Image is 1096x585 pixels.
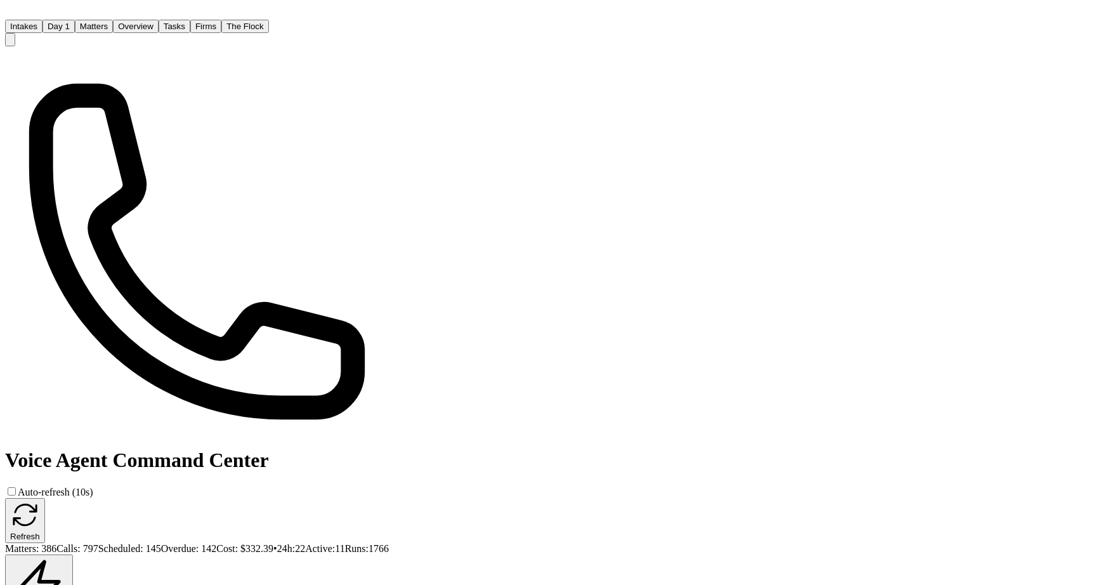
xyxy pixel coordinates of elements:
[190,20,221,31] a: Firms
[5,60,389,472] h1: Voice Agent Command Center
[159,20,190,33] button: Tasks
[42,20,75,33] button: Day 1
[41,543,56,554] span: 386
[345,543,389,554] span: Runs: 1766
[98,543,161,554] span: Scheduled:
[5,20,42,31] a: Intakes
[221,20,269,33] button: The Flock
[190,20,221,33] button: Firms
[113,20,159,33] button: Overview
[305,543,345,554] span: Active: 11
[5,8,20,19] a: Home
[277,543,305,554] span: 24h: 22
[240,543,273,554] span: $ 332.39
[8,487,16,496] input: Auto-refresh (10s)
[216,543,273,554] span: Cost:
[75,20,113,31] a: Matters
[83,543,98,554] span: 797
[159,20,190,31] a: Tasks
[5,498,45,543] button: Refresh
[56,543,98,554] span: Calls:
[201,543,216,554] span: 142
[146,543,161,554] span: 145
[113,20,159,31] a: Overview
[5,20,42,33] button: Intakes
[161,543,217,554] span: Overdue:
[273,543,277,554] span: •
[75,20,113,33] button: Matters
[5,5,20,17] img: Finch Logo
[5,487,93,497] label: Auto-refresh (10s)
[221,20,269,31] a: The Flock
[5,543,56,554] span: Matters:
[42,20,75,31] a: Day 1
